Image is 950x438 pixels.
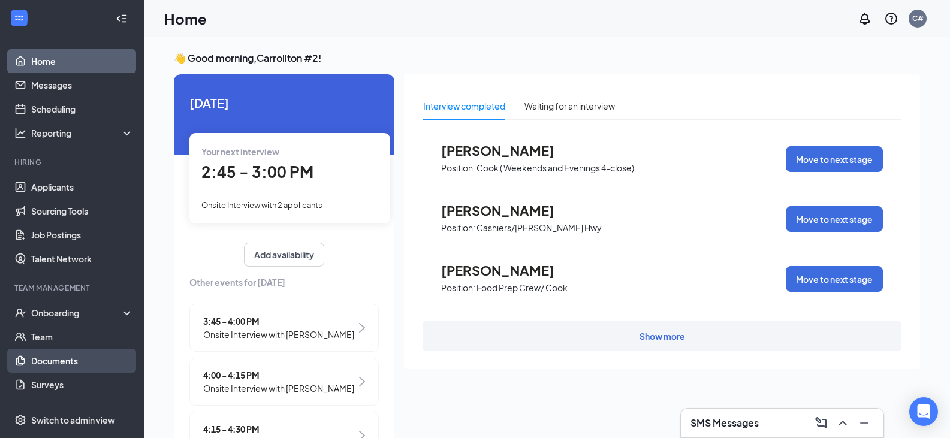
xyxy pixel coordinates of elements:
p: Cashiers/[PERSON_NAME] Hwy [476,222,602,234]
svg: WorkstreamLogo [13,12,25,24]
p: Position: [441,162,475,174]
button: Move to next stage [786,146,883,172]
svg: Minimize [857,416,871,430]
span: [DATE] [189,93,379,112]
div: Waiting for an interview [524,99,615,113]
div: Reporting [31,127,134,139]
span: [PERSON_NAME] [441,203,573,218]
span: 4:00 - 4:15 PM [203,368,354,382]
span: [PERSON_NAME] [441,262,573,278]
span: Other events for [DATE] [189,276,379,289]
a: Job Postings [31,223,134,247]
span: 2:45 - 3:00 PM [201,162,313,182]
span: [PERSON_NAME] [441,143,573,158]
div: Show more [640,330,685,342]
h3: 👋 Good morning, Carrollton #2 ! [174,52,920,65]
svg: ComposeMessage [814,416,828,430]
button: Add availability [244,243,324,267]
div: Interview completed [423,99,505,113]
a: Surveys [31,373,134,397]
span: Onsite Interview with 2 applicants [201,200,322,210]
p: Cook ( Weekends and Evenings 4-close) [476,162,634,174]
svg: ChevronUp [836,416,850,430]
span: Onsite Interview with [PERSON_NAME] [203,328,354,341]
svg: Settings [14,414,26,426]
a: Team [31,325,134,349]
button: ComposeMessage [812,413,831,433]
div: C# [912,13,924,23]
div: Hiring [14,157,131,167]
p: Position: [441,282,475,294]
button: Move to next stage [786,206,883,232]
button: Minimize [855,413,874,433]
span: Your next interview [201,146,279,157]
button: Move to next stage [786,266,883,292]
a: Messages [31,73,134,97]
svg: Notifications [858,11,872,26]
a: Documents [31,349,134,373]
button: ChevronUp [833,413,852,433]
svg: Analysis [14,127,26,139]
div: Onboarding [31,307,123,319]
p: Position: [441,222,475,234]
h1: Home [164,8,207,29]
div: Team Management [14,283,131,293]
a: Applicants [31,175,134,199]
a: Sourcing Tools [31,199,134,223]
svg: QuestionInfo [884,11,898,26]
div: Switch to admin view [31,414,115,426]
svg: UserCheck [14,307,26,319]
p: Food Prep Crew/ Cook [476,282,568,294]
a: Talent Network [31,247,134,271]
span: 4:15 - 4:30 PM [203,422,354,436]
svg: Collapse [116,13,128,25]
h3: SMS Messages [690,416,759,430]
div: Open Intercom Messenger [909,397,938,426]
a: Scheduling [31,97,134,121]
a: Home [31,49,134,73]
span: 3:45 - 4:00 PM [203,315,354,328]
span: Onsite Interview with [PERSON_NAME] [203,382,354,395]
